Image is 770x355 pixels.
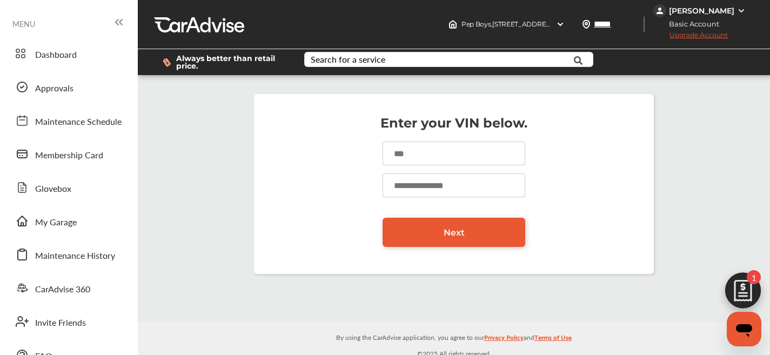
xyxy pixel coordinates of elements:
a: Membership Card [10,140,127,168]
span: Maintenance History [35,249,115,263]
span: 1 [747,270,761,284]
a: Glovebox [10,173,127,202]
span: Pep Boys , [STREET_ADDRESS][PERSON_NAME] SAN ANTONIO , [GEOGRAPHIC_DATA] 78216 [461,20,747,28]
a: Dashboard [10,39,127,68]
img: dollor_label_vector.a70140d1.svg [163,58,171,67]
span: Glovebox [35,182,71,196]
img: jVpblrzwTbfkPYzPPzSLxeg0AAAAASUVORK5CYII= [653,4,666,17]
span: CarAdvise 360 [35,283,90,297]
p: Enter your VIN below. [265,118,643,129]
img: location_vector.a44bc228.svg [582,20,591,29]
img: header-divider.bc55588e.svg [644,16,645,32]
span: Next [444,227,465,238]
p: By using the CarAdvise application, you agree to our and [138,331,770,343]
a: Approvals [10,73,127,101]
a: Terms of Use [534,331,572,348]
a: Invite Friends [10,307,127,336]
span: Upgrade Account [653,31,728,44]
span: MENU [12,19,35,28]
span: Invite Friends [35,316,86,330]
iframe: Button to launch messaging window [727,312,761,346]
a: CarAdvise 360 [10,274,127,302]
span: My Garage [35,216,77,230]
span: Basic Account [654,18,727,30]
span: Always better than retail price. [176,55,287,70]
img: edit-cartIcon.11d11f9a.svg [717,267,769,319]
a: Next [383,218,525,247]
img: header-home-logo.8d720a4f.svg [448,20,457,29]
a: Maintenance Schedule [10,106,127,135]
span: Dashboard [35,48,77,62]
span: Approvals [35,82,73,96]
img: header-down-arrow.9dd2ce7d.svg [556,20,565,29]
div: [PERSON_NAME] [669,6,734,16]
span: Membership Card [35,149,103,163]
a: My Garage [10,207,127,235]
span: Maintenance Schedule [35,115,122,129]
a: Maintenance History [10,240,127,269]
div: Search for a service [311,55,385,64]
a: Privacy Policy [484,331,524,348]
img: WGsFRI8htEPBVLJbROoPRyZpYNWhNONpIPPETTm6eUC0GeLEiAAAAAElFTkSuQmCC [737,6,746,15]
